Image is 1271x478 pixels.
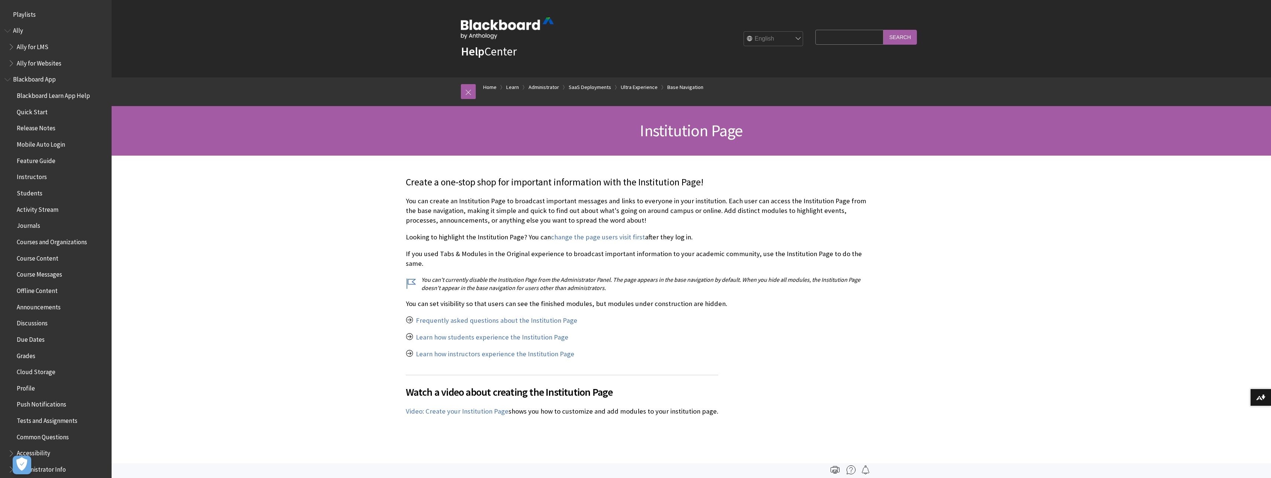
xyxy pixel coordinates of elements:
[13,456,31,474] button: Open Preferences
[883,30,917,44] input: Search
[621,83,658,92] a: Ultra Experience
[17,106,48,116] span: Quick Start
[17,171,47,181] span: Instructors
[17,382,35,392] span: Profile
[17,187,42,197] span: Students
[17,350,35,360] span: Grades
[17,414,77,424] span: Tests and Assignments
[17,203,58,213] span: Activity Stream
[406,384,718,400] span: Watch a video about creating the Institution Page
[529,83,559,92] a: Administrator
[17,366,55,376] span: Cloud Storage
[406,407,508,416] a: Video: Create your Institution Page
[4,25,107,70] nav: Book outline for Anthology Ally Help
[17,41,48,51] span: Ally for LMS
[17,57,61,67] span: Ally for Websites
[640,120,742,141] span: Institution Page
[17,398,66,408] span: Push Notifications
[17,301,61,311] span: Announcements
[461,17,554,39] img: Blackboard by Anthology
[17,236,87,246] span: Courses and Organizations
[406,176,867,189] p: Create a one-stop shop for important information with the Institution Page!
[17,447,50,457] span: Accessibility
[4,8,107,21] nav: Book outline for Playlists
[406,299,867,309] p: You can set visibility so that users can see the finished modules, but modules under construction...
[17,431,69,441] span: Common Questions
[406,249,867,268] p: If you used Tabs & Modules in the Original experience to broadcast important information to your ...
[17,220,40,230] span: Journals
[861,465,870,474] img: Follow this page
[461,44,517,59] a: HelpCenter
[667,83,703,92] a: Base Navigation
[847,465,856,474] img: More help
[17,284,58,294] span: Offline Content
[406,196,867,226] p: You can create an Institution Page to broadcast important messages and links to everyone in your ...
[506,83,519,92] a: Learn
[17,317,48,327] span: Discussions
[551,233,645,242] a: change the page users visit first
[13,8,36,18] span: Playlists
[831,465,840,474] img: Print
[406,275,867,292] p: You can't currently disable the Institution Page from the Administrator Panel. The page appears i...
[17,252,58,262] span: Course Content
[17,268,62,278] span: Course Messages
[406,407,718,416] p: shows you how to customize and add modules to your institution page.
[744,32,803,47] select: Site Language Selector
[13,25,23,35] span: Ally
[416,350,574,358] a: Learn how instructors experience the Institution Page
[461,44,484,59] strong: Help
[17,154,55,165] span: Feature Guide
[13,73,56,83] span: Blackboard App
[483,83,497,92] a: Home
[416,333,568,342] a: Learn how students experience the Institution Page
[17,89,90,99] span: Blackboard Learn App Help
[17,122,55,132] span: Release Notes
[17,463,66,473] span: Administrator Info
[17,333,45,343] span: Due Dates
[406,232,867,242] p: Looking to highlight the Institution Page? You can after they log in.
[4,73,107,476] nav: Book outline for Blackboard App Help
[416,316,577,325] a: Frequently asked questions about the Institution Page
[17,138,65,148] span: Mobile Auto Login
[569,83,611,92] a: SaaS Deployments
